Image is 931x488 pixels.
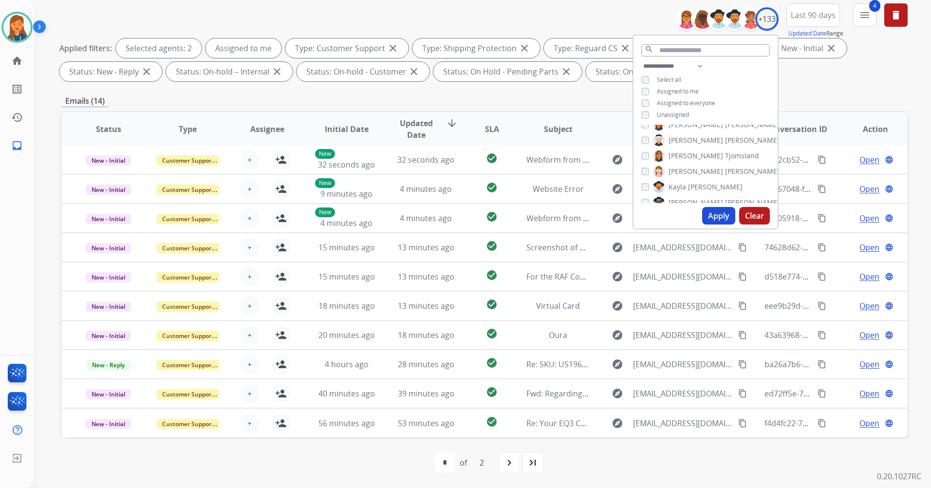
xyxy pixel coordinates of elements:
button: Updated Date [788,30,826,38]
p: Applied filters: [59,42,112,54]
span: New - Initial [86,301,131,312]
span: New - Initial [86,389,131,399]
mat-icon: language [885,389,894,398]
span: [PERSON_NAME] [725,198,780,207]
div: Status: On Hold - Pending Parts [433,62,582,81]
span: New - Initial [86,272,131,282]
button: Apply [702,207,735,225]
p: 0.20.1027RC [877,470,921,482]
div: Type: Reguard CS [544,38,641,58]
span: 13 minutes ago [398,300,454,311]
span: New - Initial [86,419,131,429]
span: New - Initial [86,214,131,224]
mat-icon: language [885,419,894,428]
span: Customer Support [156,243,220,253]
mat-icon: person_add [275,417,287,429]
span: New - Initial [86,331,131,341]
button: + [240,267,260,286]
span: New - Initial [86,243,131,253]
button: + [240,384,260,403]
span: Open [859,212,879,224]
span: 32 seconds ago [397,154,454,165]
span: 9 minutes ago [320,188,372,199]
mat-icon: check_circle [486,152,498,164]
span: ed72ff5e-7e4a-4d60-b36b-53fe34922d0e [764,388,912,399]
mat-icon: person_add [275,154,287,166]
p: New [315,178,335,188]
span: Webform from [PERSON_NAME][EMAIL_ADDRESS][DOMAIN_NAME] on [DATE] [526,154,807,165]
span: Website Error [533,184,584,194]
span: Conversation ID [765,123,827,135]
mat-icon: person_add [275,358,287,370]
mat-icon: arrow_downward [446,117,458,129]
span: + [247,388,252,399]
mat-icon: content_copy [738,272,747,281]
mat-icon: explore [612,183,623,195]
mat-icon: content_copy [818,331,826,339]
mat-icon: close [408,66,420,77]
span: + [247,183,252,195]
mat-icon: language [885,155,894,164]
span: [EMAIL_ADDRESS][DOMAIN_NAME] [633,358,733,370]
span: Customer Support [156,419,220,429]
button: + [240,238,260,257]
mat-icon: content_copy [738,389,747,398]
mat-icon: language [885,185,894,193]
mat-icon: inbox [11,140,23,151]
div: Status: New - Initial [744,38,847,58]
span: Select all [657,75,681,84]
span: 43a63968-2419-43d9-a168-834c7583ff18 [764,330,911,340]
span: 18 minutes ago [398,330,454,340]
span: [PERSON_NAME] [669,135,723,145]
span: Customer Support [156,214,220,224]
mat-icon: close [141,66,152,77]
span: + [247,271,252,282]
mat-icon: last_page [527,457,539,469]
span: Last 90 days [791,13,836,17]
mat-icon: explore [612,300,623,312]
span: Screenshot of attempt to file claim for LAF Corner Chaise [526,242,734,253]
span: New - Reply [86,360,130,370]
mat-icon: content_copy [818,185,826,193]
mat-icon: language [885,301,894,310]
span: [EMAIL_ADDRESS][DOMAIN_NAME] [633,300,733,312]
span: [EMAIL_ADDRESS][DOMAIN_NAME] [633,388,733,399]
span: Virtual Card [536,300,580,311]
mat-icon: content_copy [818,155,826,164]
span: 74628d62-265e-424f-be0b-fc24aa5c0385 [764,242,911,253]
mat-icon: explore [612,417,623,429]
span: f4d4fc22-7881-4e0a-af27-f515e3388b29 [764,418,907,429]
div: +133 [755,7,779,31]
span: [PERSON_NAME] [725,167,780,176]
mat-icon: close [560,66,572,77]
mat-icon: content_copy [818,419,826,428]
mat-icon: person_add [275,329,287,341]
span: For the RAF Corner Chaise [526,271,622,282]
span: Oura [549,330,567,340]
mat-icon: content_copy [738,243,747,252]
span: Updated Date [394,117,438,141]
span: Open [859,271,879,282]
span: + [247,300,252,312]
button: + [240,296,260,316]
span: Unassigned [657,111,689,119]
mat-icon: check_circle [486,269,498,281]
button: + [240,325,260,345]
span: Assignee [250,123,284,135]
p: New [315,207,335,217]
img: avatar [3,14,31,41]
span: Initial Date [325,123,369,135]
span: ba26a7b6-67a8-4722-a453-d9a5b208e60f [764,359,914,370]
mat-icon: language [885,243,894,252]
span: [PERSON_NAME] [669,151,723,161]
span: [PERSON_NAME] [688,182,743,192]
span: Customer Support [156,272,220,282]
mat-icon: person_add [275,212,287,224]
mat-icon: explore [612,212,623,224]
div: 2 [472,453,492,472]
mat-icon: list_alt [11,83,23,95]
mat-icon: content_copy [818,389,826,398]
mat-icon: person_add [275,183,287,195]
mat-icon: explore [612,329,623,341]
span: Customer Support [156,360,220,370]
